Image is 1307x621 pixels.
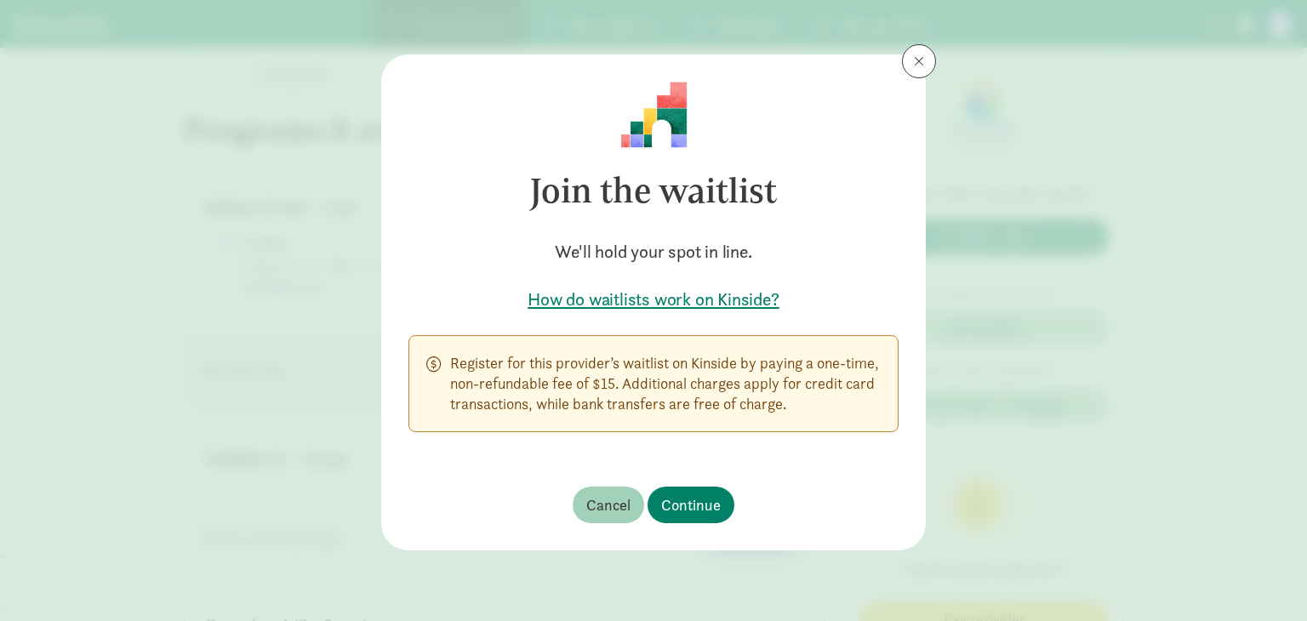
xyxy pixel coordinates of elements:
[573,487,644,523] button: Cancel
[586,493,631,516] span: Cancel
[661,493,721,516] span: Continue
[450,353,881,414] p: Register for this provider’s waitlist on Kinside by paying a one-time, non-refundable fee of $15....
[408,148,899,233] h3: Join the waitlist
[648,487,734,523] button: Continue
[408,240,899,264] h5: We'll hold your spot in line.
[408,288,899,311] a: How do waitlists work on Kinside?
